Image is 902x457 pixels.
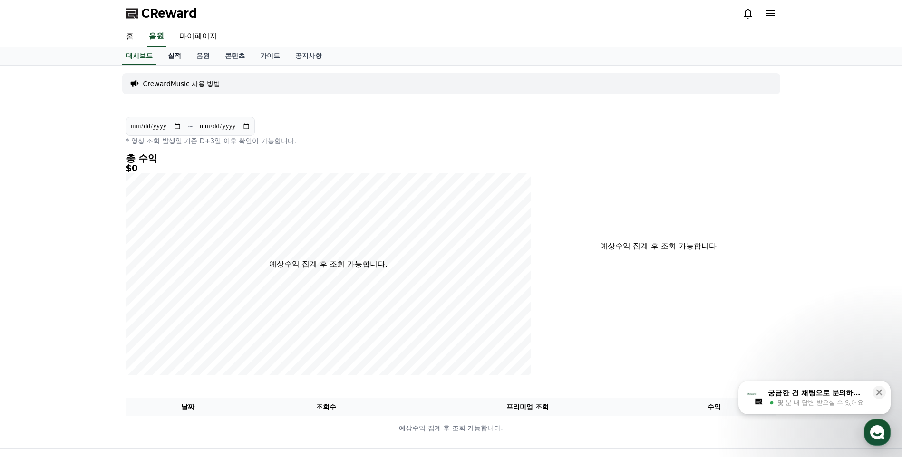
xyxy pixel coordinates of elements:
[63,301,123,325] a: 대화
[126,398,250,416] th: 날짜
[123,301,183,325] a: 설정
[652,398,776,416] th: 수익
[126,6,197,21] a: CReward
[288,47,330,65] a: 공지사항
[172,27,225,47] a: 마이페이지
[143,79,221,88] a: CrewardMusic 사용 방법
[87,316,98,324] span: 대화
[126,136,531,145] p: * 영상 조회 발생일 기준 D+3일 이후 확인이 가능합니다.
[217,47,252,65] a: 콘텐츠
[252,47,288,65] a: 가이드
[403,398,652,416] th: 프리미엄 조회
[250,398,402,416] th: 조회수
[122,47,156,65] a: 대시보드
[126,153,531,163] h4: 총 수익
[147,315,158,323] span: 설정
[147,27,166,47] a: 음원
[160,47,189,65] a: 실적
[269,258,388,270] p: 예상수익 집계 후 조회 가능합니다.
[3,301,63,325] a: 홈
[189,47,217,65] a: 음원
[187,121,194,132] p: ~
[118,27,141,47] a: 홈
[566,240,754,252] p: 예상수익 집계 후 조회 가능합니다.
[141,6,197,21] span: CReward
[126,163,531,173] h5: $0
[126,423,776,433] p: 예상수익 집계 후 조회 가능합니다.
[30,315,36,323] span: 홈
